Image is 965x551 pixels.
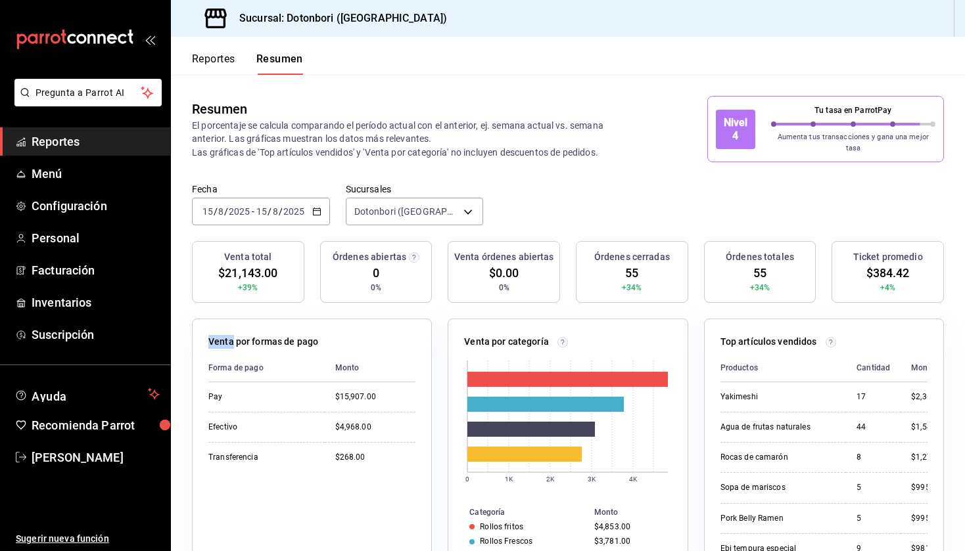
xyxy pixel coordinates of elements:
[753,264,766,282] span: 55
[594,537,667,546] div: $3,781.00
[224,206,228,217] span: /
[16,532,160,546] span: Sugerir nueva función
[750,282,770,294] span: +34%
[846,354,901,382] th: Cantidad
[464,335,549,349] p: Venta por categoría
[857,452,890,463] div: 8
[32,449,160,466] span: [PERSON_NAME]
[589,505,688,519] th: Monto
[594,522,667,531] div: $4,853.00
[720,422,836,433] div: Agua de frutas naturales
[716,110,755,149] div: Nivel 4
[32,386,143,402] span: Ayuda
[218,264,277,282] span: $21,143.00
[720,513,836,524] div: Pork Belly Ramen
[546,475,555,483] text: 2K
[283,206,305,217] input: ----
[911,391,947,403] div: $2,363.00
[208,391,314,403] div: Pay
[333,250,406,264] h3: Órdenes abiertas
[489,264,519,282] span: $0.00
[192,53,303,75] div: navigation tabs
[32,197,160,215] span: Configuración
[448,505,589,519] th: Categoría
[911,482,947,493] div: $995.00
[272,206,279,217] input: --
[720,335,817,349] p: Top artículos vendidos
[880,282,895,294] span: +4%
[726,250,794,264] h3: Órdenes totales
[901,354,947,382] th: Monto
[857,513,890,524] div: 5
[629,475,638,483] text: 4K
[335,452,416,463] div: $268.00
[268,206,271,217] span: /
[853,250,923,264] h3: Ticket promedio
[866,264,910,282] span: $384.42
[720,391,836,403] div: Yakimeshi
[622,282,642,294] span: +34%
[214,206,218,217] span: /
[224,250,271,264] h3: Venta total
[720,452,836,463] div: Rocas de camarón
[192,99,247,119] div: Resumen
[279,206,283,217] span: /
[208,422,314,433] div: Efectivo
[335,422,416,433] div: $4,968.00
[35,86,141,100] span: Pregunta a Parrot AI
[857,482,890,493] div: 5
[32,294,160,311] span: Inventarios
[771,104,936,116] p: Tu tasa en ParrotPay
[771,132,936,154] p: Aumenta tus transacciones y gana una mejor tasa
[228,206,250,217] input: ----
[373,264,379,282] span: 0
[720,482,836,493] div: Sopa de mariscos
[857,391,890,403] div: 17
[625,264,638,282] span: 55
[480,537,532,546] div: Rollos Frescos
[465,475,469,483] text: 0
[145,34,155,45] button: open_drawer_menu
[192,119,630,158] p: El porcentaje se calcula comparando el período actual con el anterior, ej. semana actual vs. sema...
[480,522,523,531] div: Rollos fritos
[32,165,160,183] span: Menú
[857,422,890,433] div: 44
[14,79,162,106] button: Pregunta a Parrot AI
[256,53,303,75] button: Resumen
[229,11,447,26] h3: Sucursal: Dotonbori ([GEOGRAPHIC_DATA])
[208,354,325,382] th: Forma de pago
[499,282,509,294] span: 0%
[238,282,258,294] span: +39%
[32,229,160,247] span: Personal
[505,475,513,483] text: 1K
[371,282,381,294] span: 0%
[720,354,846,382] th: Productos
[256,206,268,217] input: --
[354,205,459,218] span: Dotonbori ([GEOGRAPHIC_DATA])
[32,416,160,434] span: Recomienda Parrot
[911,513,947,524] div: $995.00
[252,206,254,217] span: -
[202,206,214,217] input: --
[32,261,160,279] span: Facturación
[208,335,318,349] p: Venta por formas de pago
[208,452,314,463] div: Transferencia
[218,206,224,217] input: --
[335,391,416,403] div: $15,907.00
[192,53,235,75] button: Reportes
[346,185,484,194] label: Sucursales
[911,452,947,463] div: $1,272.00
[32,133,160,150] span: Reportes
[911,422,947,433] div: $1,540.00
[325,354,416,382] th: Monto
[454,250,554,264] h3: Venta órdenes abiertas
[594,250,670,264] h3: Órdenes cerradas
[9,95,162,109] a: Pregunta a Parrot AI
[588,475,596,483] text: 3K
[192,185,330,194] label: Fecha
[32,326,160,343] span: Suscripción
